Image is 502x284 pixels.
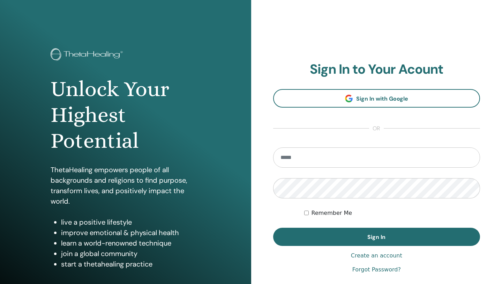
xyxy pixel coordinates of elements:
div: Keep me authenticated indefinitely or until I manually logout [304,209,480,217]
h1: Unlock Your Highest Potential [51,76,201,154]
span: or [369,124,384,133]
li: improve emotional & physical health [61,227,201,238]
li: learn a world-renowned technique [61,238,201,248]
button: Sign In [273,228,480,246]
li: join a global community [61,248,201,259]
label: Remember Me [312,209,352,217]
li: start a thetahealing practice [61,259,201,269]
a: Create an account [351,252,402,260]
p: ThetaHealing empowers people of all backgrounds and religions to find purpose, transform lives, a... [51,165,201,206]
h2: Sign In to Your Acount [273,61,480,78]
a: Sign In with Google [273,89,480,108]
span: Sign In with Google [356,95,408,102]
span: Sign In [367,233,385,241]
li: live a positive lifestyle [61,217,201,227]
a: Forgot Password? [352,265,401,274]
